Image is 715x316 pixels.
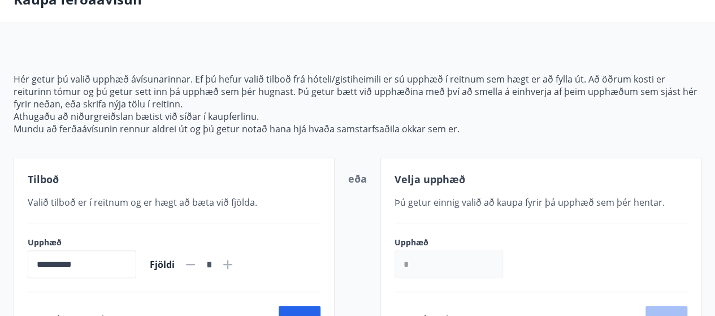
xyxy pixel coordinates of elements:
p: Hér getur þú valið upphæð ávísunarinnar. Ef þú hefur valið tilboð frá hóteli/gistiheimili er sú u... [14,73,701,110]
span: Fjöldi [150,258,175,271]
span: Þú getur einnig valið að kaupa fyrir þá upphæð sem þér hentar. [395,196,665,209]
span: Valið tilboð er í reitnum og er hægt að bæta við fjölda. [28,196,257,209]
p: Athugaðu að niðurgreiðslan bætist við síðar í kaupferlinu. [14,110,701,123]
label: Upphæð [395,237,514,248]
span: eða [348,172,367,185]
span: Tilboð [28,172,59,186]
p: Mundu að ferðaávísunin rennur aldrei út og þú getur notað hana hjá hvaða samstarfsaðila okkar sem... [14,123,701,135]
label: Upphæð [28,237,136,248]
span: Velja upphæð [395,172,465,186]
